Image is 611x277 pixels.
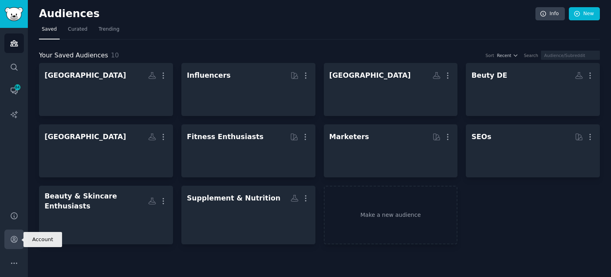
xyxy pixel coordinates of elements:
a: Influencers [181,63,315,116]
div: Sort [486,53,494,58]
div: Influencers [187,71,231,81]
div: Beuty DE [471,71,507,81]
a: [GEOGRAPHIC_DATA] [324,63,458,116]
div: Marketers [329,132,369,142]
div: Beauty & Skincare Enthusiasts [45,191,148,211]
a: [GEOGRAPHIC_DATA] [39,124,173,177]
span: 10 [111,51,119,59]
img: GummySearch logo [5,7,23,21]
button: Recent [497,53,518,58]
div: Supplement & Nutrition [187,193,280,203]
div: Fitness Enthusiasts [187,132,264,142]
span: Saved [42,26,57,33]
a: Make a new audience [324,186,458,244]
a: Beuty DE [466,63,600,116]
a: Trending [96,23,122,39]
a: New [569,7,600,21]
a: Saved [39,23,60,39]
a: Curated [65,23,90,39]
div: [GEOGRAPHIC_DATA] [45,132,126,142]
a: Marketers [324,124,458,177]
h2: Audiences [39,8,535,20]
a: Fitness Enthusiasts [181,124,315,177]
div: [GEOGRAPHIC_DATA] [45,71,126,81]
span: 84 [14,84,21,90]
a: Supplement & Nutrition [181,186,315,244]
a: Info [535,7,565,21]
a: 84 [4,81,24,100]
span: Recent [497,53,511,58]
span: Curated [68,26,88,33]
span: Your Saved Audiences [39,51,108,61]
a: SEOs [466,124,600,177]
div: Search [524,53,538,58]
a: [GEOGRAPHIC_DATA] [39,63,173,116]
a: Beauty & Skincare Enthusiasts [39,186,173,244]
span: Trending [99,26,119,33]
input: Audience/Subreddit [541,51,600,60]
div: [GEOGRAPHIC_DATA] [329,71,411,81]
div: SEOs [471,132,491,142]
